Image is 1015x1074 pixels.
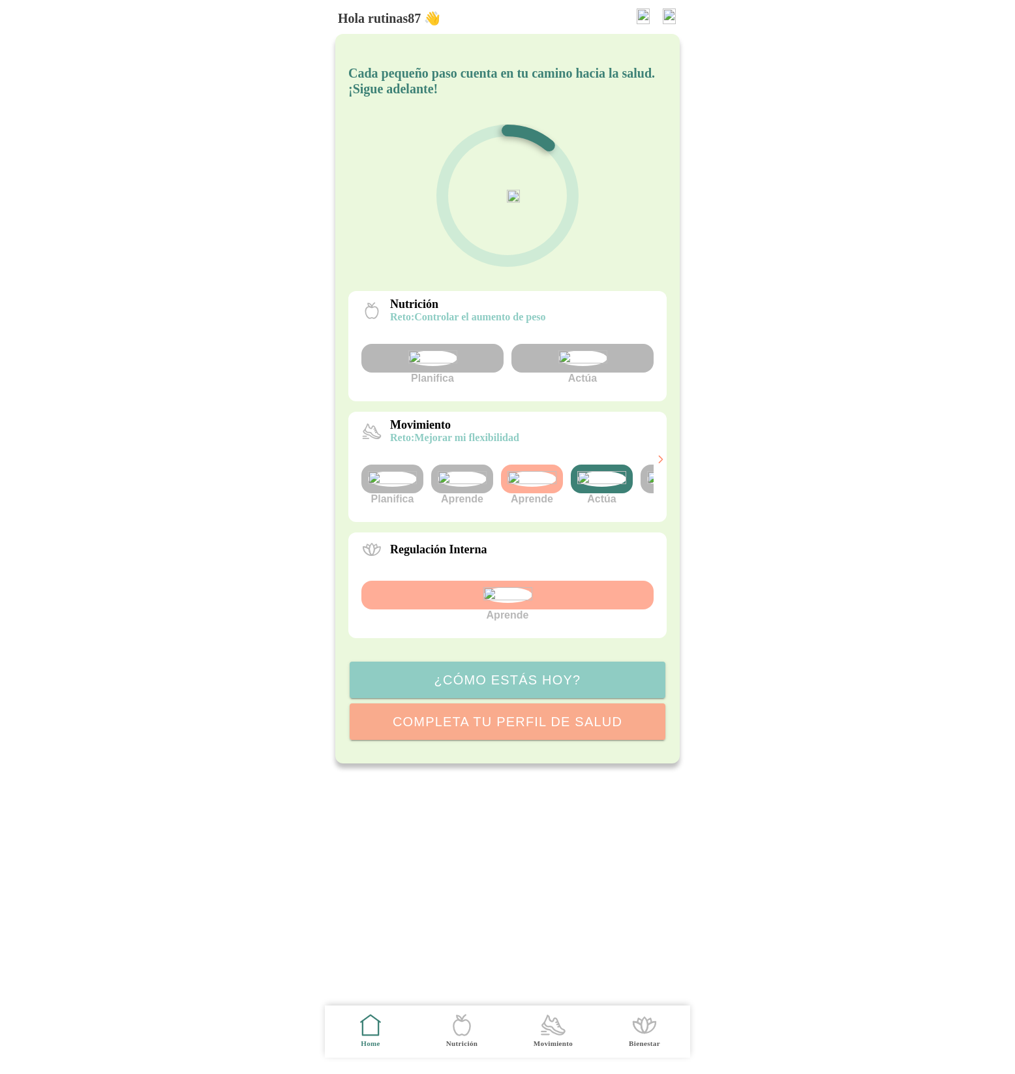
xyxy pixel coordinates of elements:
p: Nutrición [390,298,546,311]
h5: Hola rutinas87 👋 [338,10,440,26]
ion-label: Nutrición [446,1039,477,1049]
ion-button: Completa tu perfil de salud [350,703,665,740]
div: Actúa [511,344,654,384]
div: Planifica [361,344,504,384]
div: Aprende [431,465,493,505]
p: Controlar el aumento de peso [390,311,546,323]
ion-label: Home [361,1039,380,1049]
ion-label: Movimiento [534,1039,573,1049]
ion-button: ¿Cómo estás hoy? [350,662,665,698]
span: reto: [390,311,414,322]
div: Actúa [641,465,703,505]
div: Aprende [361,581,654,621]
div: Planifica [361,465,423,505]
div: Aprende [501,465,563,505]
p: Mejorar mi flexibilidad [390,432,519,444]
h5: Cada pequeño paso cuenta en tu camino hacia la salud. ¡Sigue adelante! [348,65,667,97]
ion-label: Bienestar [629,1039,660,1049]
p: Movimiento [390,418,519,432]
span: reto: [390,432,414,443]
div: Actúa [571,465,633,505]
p: Regulación Interna [390,543,487,557]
